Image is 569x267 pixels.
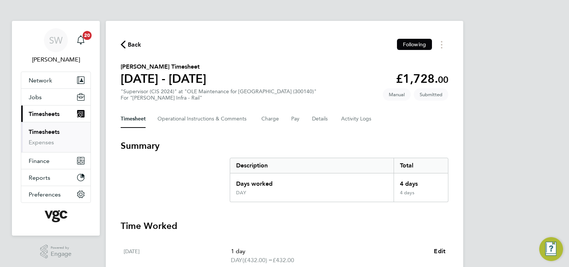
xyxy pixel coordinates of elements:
span: This timesheet is Submitted. [414,88,448,101]
h3: Summary [121,140,448,152]
span: DAY [231,256,242,265]
a: Powered byEngage [40,245,72,259]
span: (£432.00) = [242,257,273,264]
a: SW[PERSON_NAME] [21,28,91,64]
button: Reports [21,169,90,186]
span: Jobs [29,94,42,101]
h2: [PERSON_NAME] Timesheet [121,62,206,71]
span: This timesheet was manually created. [383,88,411,101]
span: Simon Woodcock [21,55,91,64]
p: 1 day [231,247,428,256]
span: Reports [29,174,50,181]
div: Total [394,158,448,173]
button: Preferences [21,186,90,202]
span: Engage [51,251,71,257]
a: Go to home page [21,210,91,222]
span: Powered by [51,245,71,251]
button: Network [21,72,90,88]
div: Days worked [230,173,394,190]
app-decimal: £1,728. [396,72,448,86]
div: "Supervisor (CIS 2024)" at "OLE Maintenance for [GEOGRAPHIC_DATA] (300140)" [121,88,317,101]
span: Edit [434,248,445,255]
span: Following [403,41,426,48]
a: Expenses [29,139,54,146]
button: Details [312,110,329,128]
div: [DATE] [124,247,231,265]
a: Edit [434,247,445,256]
img: vgcgroup-logo-retina.png [45,210,67,222]
button: Operational Instructions & Comments [158,110,249,128]
button: Jobs [21,89,90,105]
span: Finance [29,157,50,164]
h1: [DATE] - [DATE] [121,71,206,86]
button: Finance [21,153,90,169]
div: 4 days [394,173,448,190]
div: Timesheets [21,122,90,152]
button: Timesheets [21,106,90,122]
span: Network [29,77,52,84]
button: Back [121,40,142,49]
button: Charge [261,110,279,128]
button: Timesheet [121,110,146,128]
div: DAY [236,190,246,196]
button: Activity Logs [341,110,372,128]
span: SW [49,35,63,45]
button: Engage Resource Center [539,237,563,261]
div: Summary [230,158,448,202]
nav: Main navigation [12,21,100,236]
button: Pay [291,110,300,128]
span: 00 [438,74,448,85]
a: Timesheets [29,128,60,135]
span: Back [128,40,142,49]
button: Following [397,39,432,50]
span: Timesheets [29,110,60,117]
h3: Time Worked [121,220,448,232]
div: For "[PERSON_NAME] Infra - Rail" [121,95,317,101]
span: Preferences [29,191,61,198]
a: 20 [73,28,88,52]
span: 20 [83,31,92,40]
button: Timesheets Menu [435,39,448,50]
span: £432.00 [273,257,294,264]
div: Description [230,158,394,173]
div: 4 days [394,190,448,202]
